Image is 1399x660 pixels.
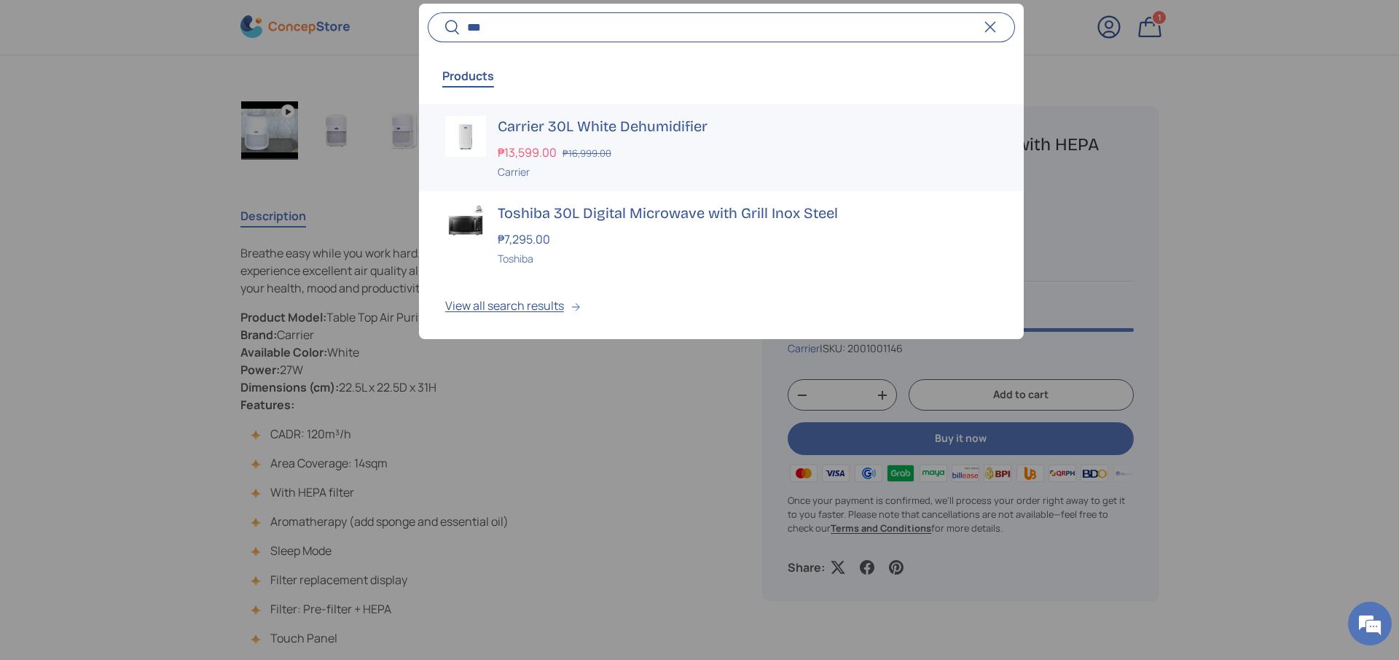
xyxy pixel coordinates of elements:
[498,231,554,247] strong: ₱7,295.00
[442,59,494,93] button: Products
[445,116,486,157] img: carrier-dehumidifier-30-liter-full-view-concepstore
[498,116,998,136] h3: Carrier 30L White Dehumidifier
[7,398,278,449] textarea: Type your message and hit 'Enter'
[498,144,560,160] strong: ₱13,599.00
[498,251,998,266] div: Toshiba
[85,184,201,331] span: We're online!
[239,7,274,42] div: Minimize live chat window
[498,164,998,179] div: Carrier
[498,203,998,223] h3: Toshiba 30L Digital Microwave with Grill Inox Steel
[419,278,1024,339] button: View all search results
[563,147,611,160] s: ₱16,999.00
[419,104,1024,191] a: carrier-dehumidifier-30-liter-full-view-concepstore Carrier 30L White Dehumidifier ₱13,599.00 ₱16...
[76,82,245,101] div: Chat with us now
[419,191,1024,278] a: Toshiba 30L Digital Microwave with Grill Inox Steel ₱7,295.00 Toshiba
